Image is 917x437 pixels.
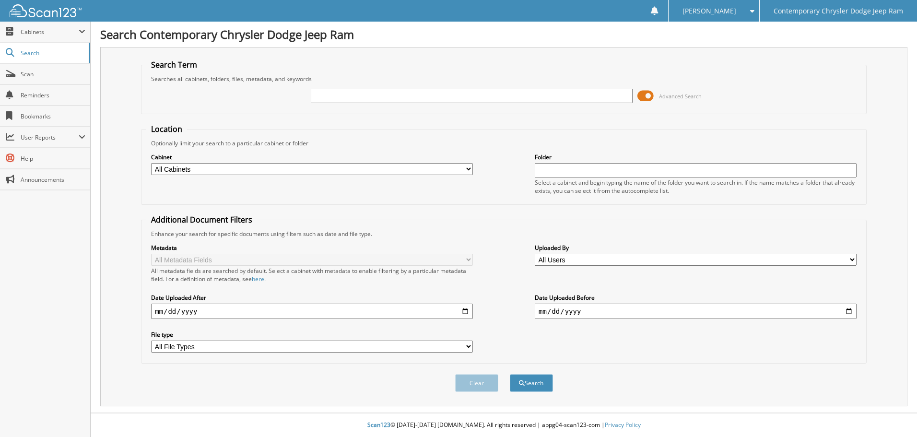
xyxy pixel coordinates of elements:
button: Clear [455,374,498,392]
label: Cabinet [151,153,473,161]
div: Enhance your search for specific documents using filters such as date and file type. [146,230,861,238]
div: All metadata fields are searched by default. Select a cabinet with metadata to enable filtering b... [151,267,473,283]
div: © [DATE]-[DATE] [DOMAIN_NAME]. All rights reserved | appg04-scan123-com | [91,413,917,437]
label: Date Uploaded Before [535,294,857,302]
div: Select a cabinet and begin typing the name of the folder you want to search in. If the name match... [535,178,857,195]
div: Searches all cabinets, folders, files, metadata, and keywords [146,75,861,83]
div: Optionally limit your search to a particular cabinet or folder [146,139,861,147]
span: Cabinets [21,28,79,36]
span: Advanced Search [659,93,702,100]
input: start [151,304,473,319]
label: Folder [535,153,857,161]
a: Privacy Policy [605,421,641,429]
span: Announcements [21,176,85,184]
span: Scan123 [367,421,390,429]
legend: Additional Document Filters [146,214,257,225]
img: scan123-logo-white.svg [10,4,82,17]
span: Search [21,49,84,57]
input: end [535,304,857,319]
span: Help [21,154,85,163]
h1: Search Contemporary Chrysler Dodge Jeep Ram [100,26,907,42]
span: User Reports [21,133,79,142]
span: [PERSON_NAME] [682,8,736,14]
button: Search [510,374,553,392]
a: here [252,275,264,283]
label: Uploaded By [535,244,857,252]
span: Bookmarks [21,112,85,120]
label: Date Uploaded After [151,294,473,302]
span: Contemporary Chrysler Dodge Jeep Ram [774,8,903,14]
label: File type [151,331,473,339]
legend: Location [146,124,187,134]
label: Metadata [151,244,473,252]
legend: Search Term [146,59,202,70]
span: Reminders [21,91,85,99]
span: Scan [21,70,85,78]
